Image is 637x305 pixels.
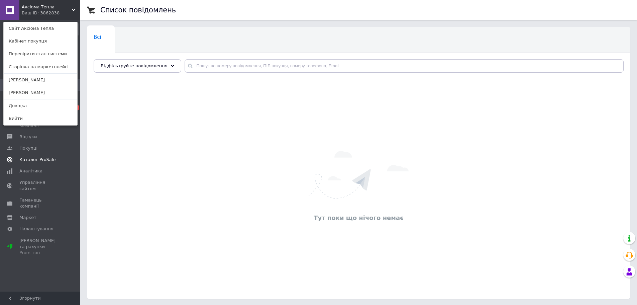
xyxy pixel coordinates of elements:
a: [PERSON_NAME] [4,74,77,86]
a: Кабінет покупця [4,35,77,48]
a: Сайт Аксіома Тепла [4,22,77,35]
a: Вийти [4,112,77,125]
span: Аналітика [19,168,42,174]
div: Ваш ID: 3862838 [22,10,50,16]
input: Пошук по номеру повідомлення, ПІБ покупця, номеру телефона, Email [185,59,624,73]
a: Довідка [4,99,77,112]
span: Гаманець компанії [19,197,62,209]
span: Відгуки [19,134,37,140]
span: Відфільтруйте повідомлення [101,63,168,68]
span: Аксіома Тепла [22,4,72,10]
span: Налаштування [19,226,54,232]
span: Управління сайтом [19,179,62,192]
h1: Список повідомлень [100,6,176,14]
span: [PERSON_NAME] та рахунки [19,238,62,256]
a: Сторінка на маркетплейсі [4,61,77,73]
span: Всі [94,34,101,40]
span: Каталог ProSale [19,157,56,163]
div: Prom топ [19,250,62,256]
span: Маркет [19,215,36,221]
a: [PERSON_NAME] [4,86,77,99]
a: Перевірити стан системи [4,48,77,60]
span: Покупці [19,145,37,151]
div: Тут поки що нічого немає [90,214,627,222]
